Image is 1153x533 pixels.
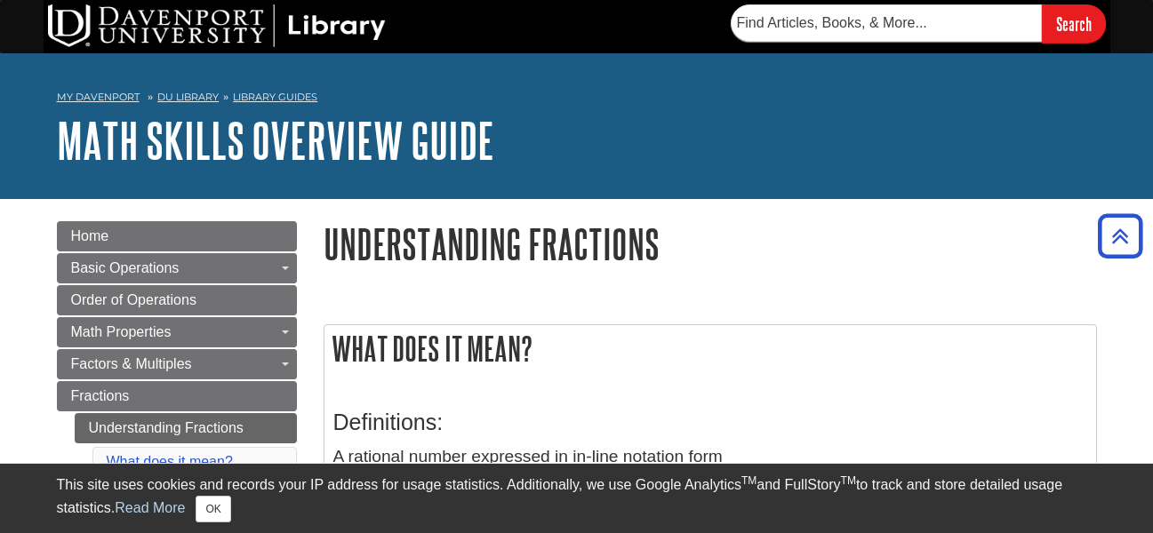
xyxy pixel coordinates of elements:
img: DU Library [48,4,386,47]
a: Library Guides [233,91,317,103]
nav: breadcrumb [57,85,1097,114]
a: My Davenport [57,90,140,105]
span: Basic Operations [71,260,180,275]
span: Math Properties [71,324,172,339]
h1: Understanding Fractions [324,221,1097,266]
a: Math Properties [57,317,297,347]
sup: TM [741,474,757,487]
a: Home [57,221,297,251]
sup: TM [841,474,856,487]
input: Find Articles, Books, & More... [731,4,1042,42]
a: Math Skills Overview Guide [57,113,494,168]
span: Factors & Multiples [71,356,192,371]
h3: Definitions: [333,410,1087,435]
span: Order of Operations [71,292,196,307]
a: Understanding Fractions [75,413,297,443]
input: Search [1042,4,1106,43]
a: Basic Operations [57,253,297,283]
button: Close [196,496,230,522]
span: Home [71,228,109,243]
a: Order of Operations [57,285,297,315]
div: This site uses cookies and records your IP address for usage statistics. Additionally, we use Goo... [57,474,1097,522]
h2: What does it mean? [324,325,1096,372]
span: Fractions [71,388,130,403]
form: Searches DU Library's articles, books, and more [731,4,1106,43]
a: Read More [115,500,185,515]
a: Fractions [57,381,297,411]
a: Back to Top [1092,224,1149,248]
a: DU Library [157,91,219,103]
a: Factors & Multiples [57,349,297,379]
a: What does it mean? [107,454,233,469]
